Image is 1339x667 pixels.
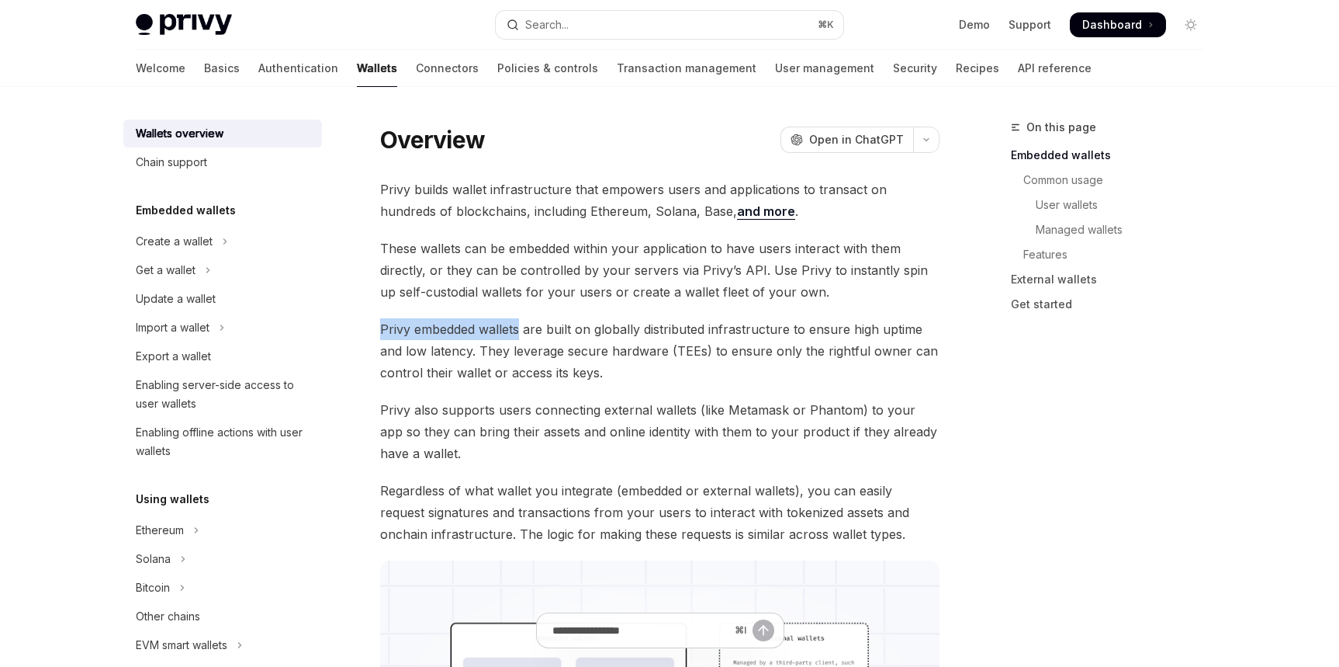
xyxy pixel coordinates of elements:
a: Welcome [136,50,185,87]
a: Managed wallets [1011,217,1216,242]
div: Get a wallet [136,261,195,280]
a: Update a wallet [123,285,322,313]
span: Privy embedded wallets are built on globally distributed infrastructure to ensure high uptime and... [380,318,939,384]
a: Authentication [258,50,338,87]
h1: Overview [380,126,485,154]
a: Wallets [357,50,397,87]
span: Privy builds wallet infrastructure that empowers users and applications to transact on hundreds o... [380,179,939,222]
h5: Using wallets [136,490,209,509]
a: Embedded wallets [1011,143,1216,168]
a: User management [775,50,874,87]
a: Transaction management [617,50,756,87]
button: Open search [496,11,843,39]
button: Toggle Create a wallet section [123,228,322,255]
div: Solana [136,550,171,568]
a: Common usage [1011,168,1216,193]
div: Create a wallet [136,232,213,251]
div: Update a wallet [136,290,216,308]
a: User wallets [1011,193,1216,217]
a: Connectors [416,50,479,87]
img: light logo [136,14,232,36]
input: Ask a question... [552,613,728,648]
button: Toggle Solana section [123,545,322,573]
a: Enabling offline actions with user wallets [123,419,322,465]
div: Chain support [136,153,207,172]
a: Policies & controls [497,50,598,87]
a: Demo [959,17,990,33]
button: Open in ChatGPT [780,127,913,153]
div: Enabling server-side access to user wallets [136,376,313,413]
div: Import a wallet [136,318,209,337]
div: Export a wallet [136,347,211,366]
button: Send message [753,620,774,641]
a: Security [893,50,937,87]
span: Regardless of what wallet you integrate (embedded or external wallets), you can easily request si... [380,480,939,545]
div: Other chains [136,607,200,626]
a: Wallets overview [123,120,322,148]
span: Open in ChatGPT [809,132,904,148]
a: Chain support [123,148,322,176]
span: These wallets can be embedded within your application to have users interact with them directly, ... [380,238,939,303]
a: Features [1011,242,1216,267]
a: Export a wallet [123,342,322,370]
div: Wallets overview [136,124,223,143]
div: Enabling offline actions with user wallets [136,423,313,460]
button: Toggle Import a wallet section [123,314,322,342]
span: On this page [1026,118,1096,137]
a: Support [1009,17,1051,33]
h5: Embedded wallets [136,201,236,220]
div: EVM smart wallets [136,636,227,655]
a: Get started [1011,292,1216,317]
span: Privy also supports users connecting external wallets (like Metamask or Phantom) to your app so t... [380,399,939,464]
a: API reference [1018,50,1092,87]
a: External wallets [1011,267,1216,292]
button: Toggle Bitcoin section [123,574,322,602]
a: Basics [204,50,240,87]
button: Toggle Ethereum section [123,516,322,544]
a: Enabling server-side access to user wallets [123,371,322,418]
button: Toggle dark mode [1178,12,1203,37]
span: Dashboard [1082,17,1142,33]
div: Bitcoin [136,578,170,597]
div: Ethereum [136,521,184,540]
a: Dashboard [1070,12,1166,37]
span: ⌘ K [818,19,834,31]
button: Toggle Get a wallet section [123,256,322,284]
div: Search... [525,16,569,34]
button: Toggle EVM smart wallets section [123,631,322,659]
a: and more [737,203,795,220]
a: Recipes [956,50,999,87]
a: Other chains [123,603,322,631]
